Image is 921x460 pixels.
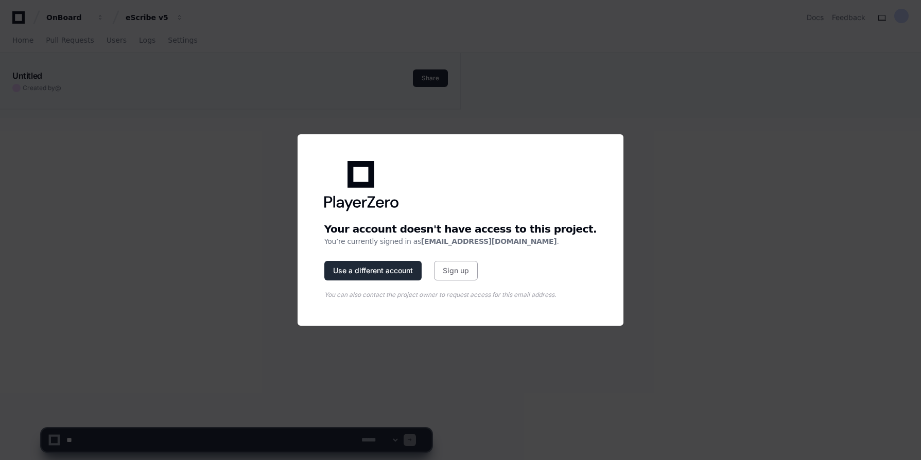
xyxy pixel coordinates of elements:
[46,37,94,43] span: Pull Requests
[55,84,61,92] span: @
[12,37,33,43] span: Home
[324,291,588,299] div: You can also contact the project owner to request access for this email address.
[421,237,557,245] b: [EMAIL_ADDRESS][DOMAIN_NAME]
[413,69,448,87] button: Share
[23,84,61,92] span: Created by
[807,12,824,23] a: Docs
[139,29,155,52] a: Logs
[324,237,559,245] span: You’re currently signed in as .
[42,8,108,27] button: OnBoard
[46,29,94,52] a: Pull Requests
[324,261,422,280] button: Use a different account
[832,12,865,23] button: Feedback
[107,29,127,52] a: Users
[107,37,127,43] span: Users
[168,29,197,52] a: Settings
[434,261,478,280] button: Sign up
[12,69,42,82] h1: Untitled
[324,222,597,236] div: Your account doesn't have access to this project.
[139,37,155,43] span: Logs
[121,8,187,27] button: eScribe v5
[12,29,33,52] a: Home
[46,12,91,23] div: OnBoard
[168,37,197,43] span: Settings
[126,12,170,23] div: eScribe v5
